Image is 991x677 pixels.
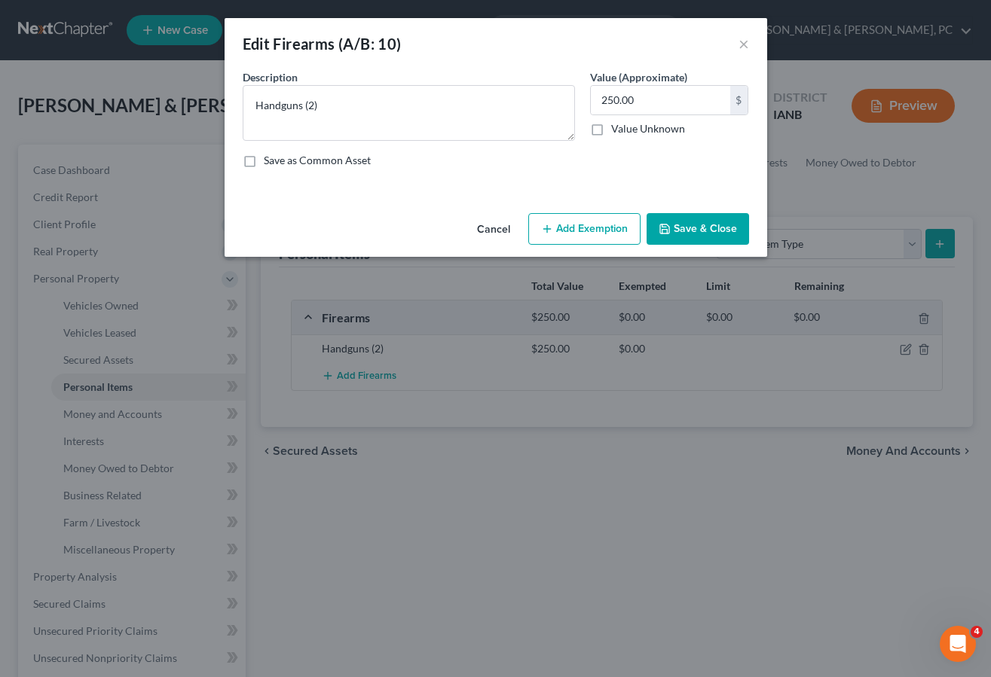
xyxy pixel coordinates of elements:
span: 4 [971,626,983,638]
button: Save & Close [647,213,749,245]
iframe: Intercom live chat [940,626,976,662]
label: Save as Common Asset [264,153,371,168]
button: × [739,35,749,53]
div: Edit Firearms (A/B: 10) [243,33,402,54]
div: $ [730,86,748,114]
input: 0.00 [591,86,730,114]
label: Value (Approximate) [590,69,687,85]
button: Cancel [465,215,522,245]
span: Description [243,71,298,84]
label: Value Unknown [611,121,685,136]
button: Add Exemption [528,213,641,245]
